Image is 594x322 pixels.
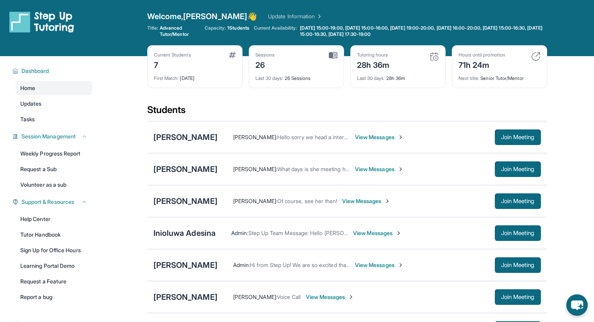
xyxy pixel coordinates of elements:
span: Join Meeting [501,231,535,235]
div: [DATE] [154,71,236,81]
div: 26 Sessions [255,71,337,81]
a: Report a bug [16,290,92,304]
span: View Messages [306,293,355,301]
img: Chevron-Right [396,230,402,236]
button: chat-button [566,294,588,316]
span: [PERSON_NAME] : [233,294,277,300]
a: Request a Feature [16,274,92,288]
span: Admin : [233,262,250,268]
div: 7 [154,58,191,71]
img: Chevron-Right [398,166,404,172]
button: Support & Resources [18,198,87,206]
img: Chevron Right [315,12,323,20]
span: [DATE] 15:00-19:00, [DATE] 15:00-16:00, [DATE] 19:00-20:00, [DATE] 16:00-20:00, [DATE] 15:00-16:3... [300,25,545,37]
button: Session Management [18,133,87,140]
a: Request a Sub [16,162,92,176]
span: Of course, see her then! [277,198,337,204]
button: Join Meeting [495,225,541,241]
span: Join Meeting [501,295,535,299]
span: Dashboard [21,67,49,75]
span: Join Meeting [501,199,535,203]
a: Tasks [16,112,92,126]
span: Title: [147,25,158,37]
div: Senior Tutor/Mentor [458,71,540,81]
div: Tutoring hours [357,52,390,58]
div: Students [147,104,547,121]
a: [DATE] 15:00-19:00, [DATE] 15:00-16:00, [DATE] 19:00-20:00, [DATE] 16:00-20:00, [DATE] 15:00-16:3... [298,25,547,37]
span: Support & Resources [21,198,74,206]
div: [PERSON_NAME] [153,292,218,303]
span: Tasks [20,115,35,123]
span: View Messages [355,165,404,173]
div: 26 [255,58,275,71]
div: Current Students [154,52,191,58]
div: 28h 36m [357,71,439,81]
span: View Messages [355,133,404,141]
div: [PERSON_NAME] [153,260,218,271]
a: Update Information [268,12,323,20]
span: Next title : [458,75,480,81]
div: Hours until promotion [458,52,505,58]
a: Sign Up for Office Hours [16,243,92,257]
button: Join Meeting [495,193,541,209]
span: View Messages [353,229,402,237]
span: Last 30 days : [255,75,284,81]
img: Chevron-Right [384,198,391,204]
div: 71h 24m [458,58,505,71]
button: Dashboard [18,67,87,75]
a: Updates [16,97,92,111]
span: Last 30 days : [357,75,385,81]
div: [PERSON_NAME] [153,164,218,175]
span: Hello sorry we head a internet issue, we will see you [DATE] [277,134,426,140]
span: Welcome, [PERSON_NAME] 👋 [147,11,257,22]
a: Help Center [16,212,92,226]
span: [PERSON_NAME] : [233,166,277,172]
span: Join Meeting [501,135,535,140]
button: Join Meeting [495,289,541,305]
a: Weekly Progress Report [16,147,92,161]
img: card [531,52,540,61]
button: Join Meeting [495,161,541,177]
div: Inioluwa Adesina [153,228,216,239]
span: [PERSON_NAME] : [233,134,277,140]
span: Voice Call [277,294,301,300]
div: [PERSON_NAME] [153,132,218,143]
a: Learning Portal Demo [16,259,92,273]
div: Sessions [255,52,275,58]
span: [PERSON_NAME] : [233,198,277,204]
span: Admin : [231,230,248,236]
span: Advanced Tutor/Mentor [160,25,200,37]
img: logo [9,11,74,33]
img: Chevron-Right [348,294,354,300]
a: Volunteer as a sub [16,178,92,192]
a: Tutor Handbook [16,228,92,242]
span: Capacity: [205,25,226,31]
span: Join Meeting [501,167,535,172]
button: Join Meeting [495,257,541,273]
img: card [430,52,439,61]
span: View Messages [342,197,391,205]
span: Session Management [21,133,76,140]
span: Current Availability: [254,25,297,37]
img: card [229,52,236,58]
span: Home [20,84,35,92]
span: First Match : [154,75,179,81]
span: Join Meeting [501,263,535,267]
img: Chevron-Right [398,134,404,140]
a: Home [16,81,92,95]
img: card [329,52,337,59]
span: 1 Students [227,25,249,31]
button: Join Meeting [495,129,541,145]
span: View Messages [355,261,404,269]
div: 28h 36m [357,58,390,71]
div: [PERSON_NAME] [153,196,218,207]
span: Updates [20,100,42,108]
img: Chevron-Right [398,262,404,268]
